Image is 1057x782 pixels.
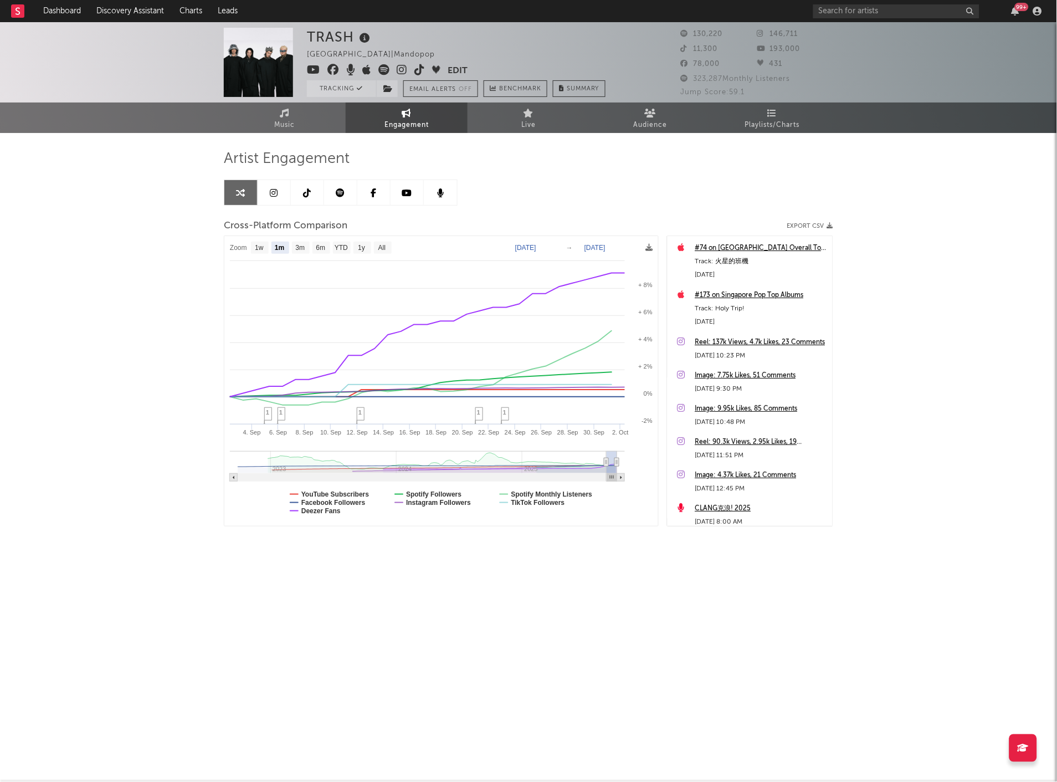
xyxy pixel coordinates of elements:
text: -2% [642,417,653,424]
text: 18. Sep [425,429,447,436]
text: All [378,244,386,252]
a: Live [468,103,589,133]
div: [DATE] 10:23 PM [695,349,827,362]
a: Benchmark [484,80,547,97]
span: 11,300 [681,45,718,53]
text: [DATE] [584,244,606,252]
text: Instagram Followers [406,499,471,507]
text: YouTube Subscribers [301,490,370,498]
text: + 6% [639,309,653,315]
span: 1 [477,409,480,416]
span: Live [521,119,536,132]
text: 30. Sep [584,429,605,436]
button: Export CSV [787,223,833,229]
em: Off [459,86,472,93]
a: Playlists/Charts [711,103,833,133]
span: 193,000 [757,45,801,53]
span: 1 [503,409,506,416]
text: 14. Sep [373,429,394,436]
text: Spotify Monthly Listeners [511,490,593,498]
div: Track: 火星的班機 [695,255,827,268]
span: 78,000 [681,60,720,68]
div: 99 + [1015,3,1029,11]
button: Tracking [307,80,376,97]
span: Audience [634,119,668,132]
div: TRASH [307,28,373,46]
text: 8. Sep [296,429,314,436]
text: 26. Sep [531,429,552,436]
div: [DATE] 8:00 AM [695,515,827,529]
div: [DATE] [695,268,827,282]
text: + 8% [639,282,653,288]
button: 99+ [1012,7,1019,16]
div: [DATE] 11:51 PM [695,449,827,462]
span: 323,287 Monthly Listeners [681,75,791,83]
span: 1 [358,409,362,416]
button: Summary [553,80,606,97]
text: 3m [296,244,305,252]
text: 4. Sep [243,429,261,436]
div: [GEOGRAPHIC_DATA] | Mandopop [307,48,448,62]
text: 24. Sep [505,429,526,436]
text: 2. Oct [612,429,628,436]
text: + 2% [639,363,653,370]
a: Reel: 90.3k Views, 2.95k Likes, 19 Comments [695,436,827,449]
a: Audience [589,103,711,133]
a: Image: 7.75k Likes, 51 Comments [695,369,827,382]
div: [DATE] 10:48 PM [695,416,827,429]
div: [DATE] 12:45 PM [695,482,827,495]
span: 431 [757,60,783,68]
div: Track: Holy Trip! [695,302,827,315]
div: [DATE] [695,315,827,329]
span: Music [275,119,295,132]
text: 6. Sep [269,429,287,436]
span: Jump Score: 59.1 [681,89,745,96]
span: Summary [567,86,599,92]
a: #74 on [GEOGRAPHIC_DATA] Overall Top 200 [695,242,827,255]
text: 1y [358,244,365,252]
text: 1m [275,244,284,252]
span: 130,220 [681,30,723,38]
span: 1 [266,409,269,416]
text: 10. Sep [320,429,341,436]
button: Email AlertsOff [403,80,478,97]
text: Deezer Fans [301,507,341,515]
span: Artist Engagement [224,152,350,166]
div: [DATE] 9:30 PM [695,382,827,396]
text: 28. Sep [557,429,578,436]
text: 20. Sep [452,429,473,436]
text: Spotify Followers [406,490,461,498]
span: 146,711 [757,30,798,38]
text: Zoom [230,244,247,252]
a: Image: 9.95k Likes, 85 Comments [695,402,827,416]
text: TikTok Followers [511,499,565,507]
text: → [566,244,573,252]
span: Cross-Platform Comparison [224,219,347,233]
text: 12. Sep [347,429,368,436]
text: 6m [316,244,326,252]
input: Search for artists [813,4,979,18]
text: Facebook Followers [301,499,366,507]
a: Image: 4.37k Likes, 21 Comments [695,469,827,482]
text: [DATE] [515,244,536,252]
text: 1w [255,244,264,252]
a: Engagement [346,103,468,133]
a: Music [224,103,346,133]
text: 22. Sep [478,429,499,436]
a: #173 on Singapore Pop Top Albums [695,289,827,302]
text: + 4% [639,336,653,343]
span: Benchmark [499,83,541,96]
a: Reel: 137k Views, 4.7k Likes, 23 Comments [695,336,827,349]
a: CLANG克浪! 2025 [695,502,827,515]
text: 0% [644,390,653,397]
span: Playlists/Charts [745,119,800,132]
text: YTD [335,244,348,252]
